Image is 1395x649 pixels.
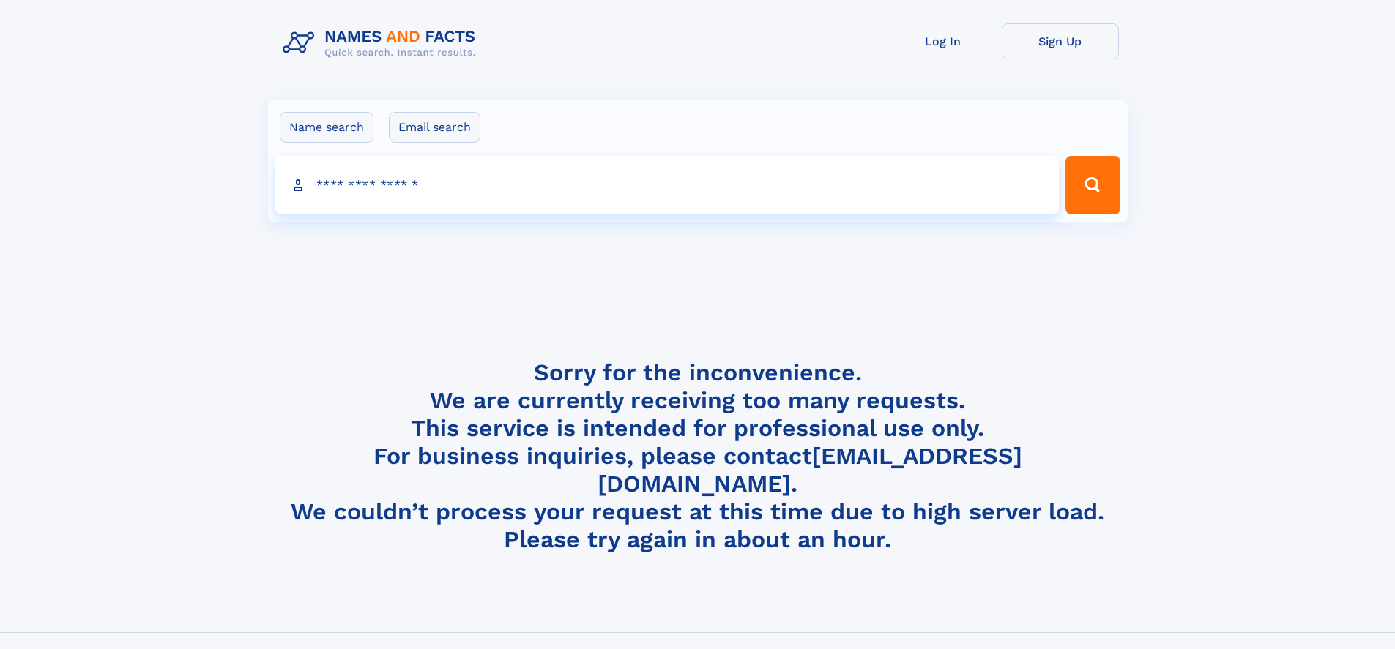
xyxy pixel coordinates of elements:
[277,23,488,63] img: Logo Names and Facts
[1065,156,1120,214] button: Search Button
[275,156,1060,214] input: search input
[277,359,1119,554] h4: Sorry for the inconvenience. We are currently receiving too many requests. This service is intend...
[1002,23,1119,59] a: Sign Up
[280,112,373,143] label: Name search
[885,23,1002,59] a: Log In
[389,112,480,143] label: Email search
[598,442,1022,498] a: [EMAIL_ADDRESS][DOMAIN_NAME]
